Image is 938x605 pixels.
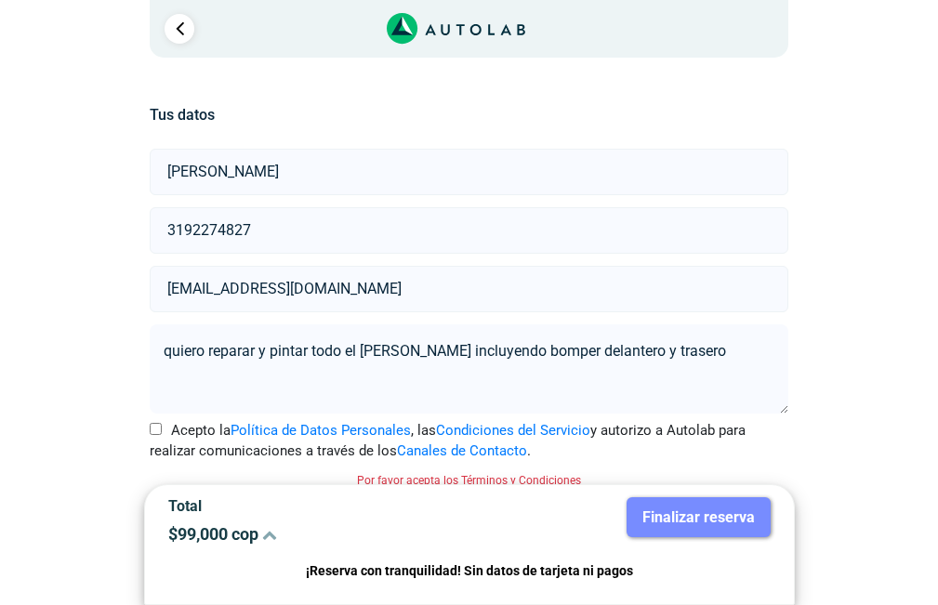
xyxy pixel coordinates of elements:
[150,423,162,435] input: Acepto laPolítica de Datos Personales, lasCondiciones del Servicioy autorizo a Autolab para reali...
[150,207,788,254] input: Celular
[168,497,456,515] p: Total
[168,560,771,582] p: ¡Reserva con tranquilidad! Sin datos de tarjeta ni pagos
[150,149,788,195] input: Nombre y apellido
[150,420,788,462] label: Acepto la , las y autorizo a Autolab para realizar comunicaciones a través de los .
[168,524,456,544] p: $ 99,000 cop
[436,422,590,439] a: Condiciones del Servicio
[231,422,411,439] a: Política de Datos Personales
[150,266,788,312] input: Correo electrónico
[397,442,527,459] a: Canales de Contacto
[387,19,525,36] a: Link al sitio de autolab
[627,497,771,537] button: Finalizar reserva
[150,106,788,124] h5: Tus datos
[357,474,581,487] small: Por favor acepta los Términos y Condiciones
[165,14,194,44] a: Ir al paso anterior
